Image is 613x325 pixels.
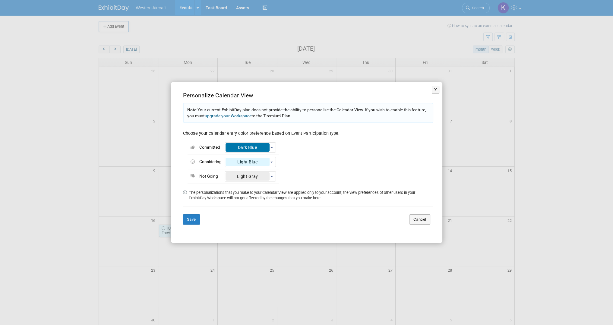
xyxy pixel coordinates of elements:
[409,214,430,225] button: Cancel
[225,171,276,181] button: Light Gray
[226,143,270,152] div: Dark Blue
[432,86,440,94] button: X
[199,144,222,150] div: Committed
[187,107,197,112] span: Note:
[183,91,433,100] div: Personalize Calendar View
[225,157,276,167] button: Light Blue
[225,142,276,153] button: Dark Blue
[226,172,270,181] div: Light Gray
[199,159,222,165] div: Considering
[187,107,426,118] span: Your current ExhibitDay plan does not provide the ability to personalize the Calendar View. If yo...
[205,113,251,118] a: upgrade your Workspace
[188,190,433,200] td: The personalizations that you make to your Calendar View are applied only to your account; the vi...
[183,214,200,225] button: Save
[199,173,222,179] div: Not Going
[183,128,433,137] div: Choose your calendar entry color preference based on Event Participation type.
[226,158,270,166] div: Light Blue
